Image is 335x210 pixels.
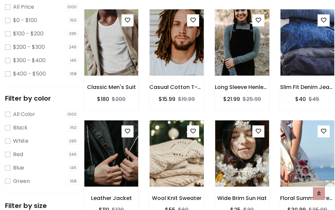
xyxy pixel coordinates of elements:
h6: Classic Men's Suit [84,84,139,90]
span: 1000 [66,4,79,10]
label: $100 - $200 [13,30,44,38]
h6: Wool Knit Sweater [149,195,204,201]
h6: $21.99 [223,96,240,102]
h6: $15.99 [159,96,175,102]
h6: Slim Fit Denim Jeans [280,84,335,90]
span: 150 [68,124,79,131]
span: 1000 [66,111,79,118]
h6: Long Sleeve Henley T-Shirt [215,84,269,90]
h5: Filter by color [5,94,79,102]
label: $0 - $100 [13,16,37,24]
span: 168 [68,71,79,77]
span: 145 [68,165,79,171]
label: Black [13,124,27,132]
label: All Color [13,110,35,118]
label: Red [13,150,23,159]
del: $45 [309,95,319,103]
h6: $40 [295,96,306,102]
h6: Casual Cotton T-Shirt [149,84,204,90]
label: White [13,137,28,145]
h6: Wide Brim Sun Hat [215,195,269,201]
span: 246 [67,44,79,50]
label: $200 - $300 [13,43,45,51]
label: Blue [13,164,24,172]
span: 168 [68,178,79,185]
del: $19.99 [178,95,195,103]
label: Green [13,177,30,185]
span: 246 [67,151,79,158]
del: $200 [112,95,125,103]
label: $300 - $400 [13,57,46,65]
label: All Price [13,3,34,11]
h6: Leather Jacket [84,195,139,201]
span: 150 [68,17,79,24]
span: 295 [67,30,79,37]
span: 145 [68,57,79,64]
h5: Filter by size [5,202,79,210]
span: 295 [67,138,79,144]
del: $25.99 [243,95,261,103]
label: $400 - $500 [13,70,46,78]
h6: $180 [97,96,109,102]
h6: Floral Summer Dress [280,195,335,201]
